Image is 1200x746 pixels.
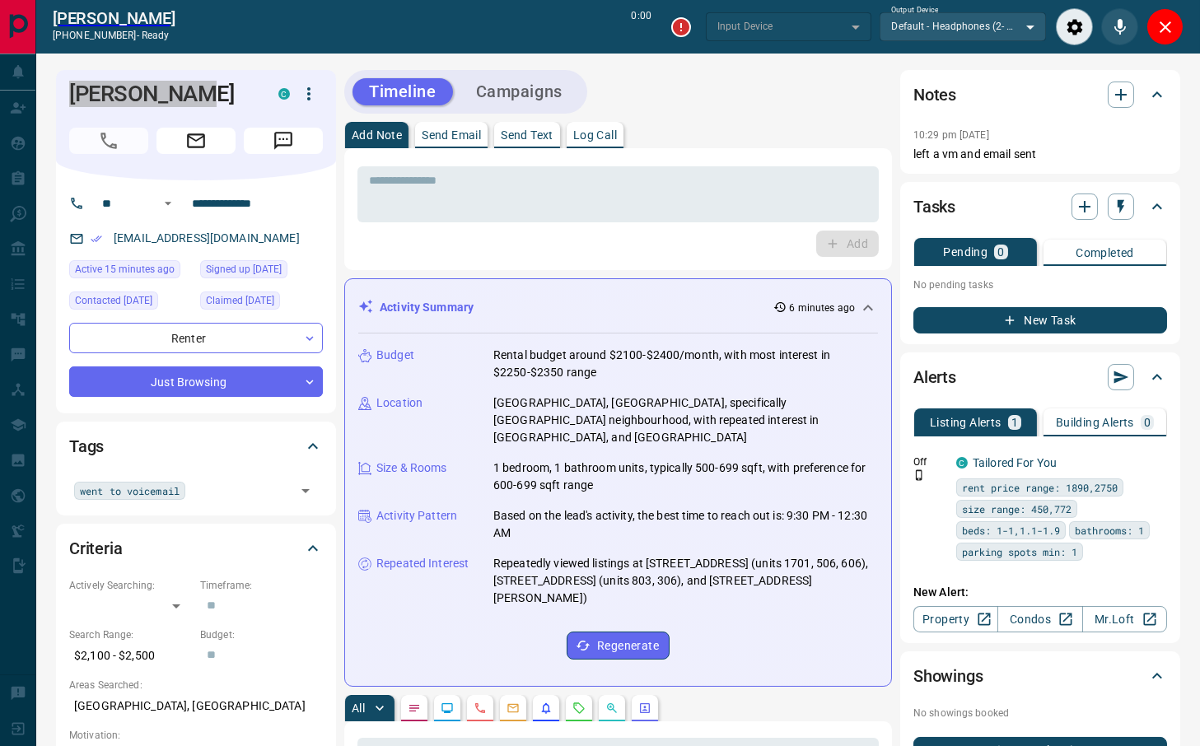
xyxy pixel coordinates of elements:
[244,128,323,154] span: Message
[69,642,192,669] p: $2,100 - $2,500
[913,663,983,689] h2: Showings
[913,129,989,141] p: 10:29 pm [DATE]
[142,30,170,41] span: ready
[1082,606,1167,632] a: Mr.Loft
[69,366,323,397] div: Just Browsing
[1146,8,1184,45] div: Close
[493,394,878,446] p: [GEOGRAPHIC_DATA], [GEOGRAPHIC_DATA], specifically [GEOGRAPHIC_DATA] neighbourhood, with repeated...
[913,273,1167,297] p: No pending tasks
[158,193,178,213] button: Open
[156,128,236,154] span: Email
[69,678,323,692] p: Areas Searched:
[376,507,457,525] p: Activity Pattern
[493,459,878,494] p: 1 bedroom, 1 bathroom units, typically 500-699 sqft, with preference for 600-699 sqft range
[206,292,274,309] span: Claimed [DATE]
[69,578,192,593] p: Actively Searching:
[206,261,282,277] span: Signed up [DATE]
[962,522,1060,539] span: beds: 1-1,1.1-1.9
[376,555,469,572] p: Repeated Interest
[1144,417,1151,428] p: 0
[501,129,553,141] p: Send Text
[973,456,1057,469] a: Tailored For You
[605,702,619,715] svg: Opportunities
[997,606,1082,632] a: Condos
[1101,8,1138,45] div: Mute
[69,692,323,720] p: [GEOGRAPHIC_DATA], [GEOGRAPHIC_DATA]
[69,260,192,283] div: Thu Oct 16 2025
[380,299,474,316] p: Activity Summary
[200,291,323,315] div: Mon Oct 13 2025
[69,728,323,743] p: Motivation:
[913,146,1167,163] p: left a vm and email sent
[997,246,1004,258] p: 0
[962,479,1118,496] span: rent price range: 1890,2750
[278,88,290,100] div: condos.ca
[913,469,925,481] svg: Push Notification Only
[114,231,300,245] a: [EMAIL_ADDRESS][DOMAIN_NAME]
[913,75,1167,114] div: Notes
[200,578,323,593] p: Timeframe:
[507,702,520,715] svg: Emails
[69,81,254,107] h1: [PERSON_NAME]
[69,535,123,562] h2: Criteria
[638,702,651,715] svg: Agent Actions
[1056,8,1093,45] div: Audio Settings
[493,507,878,542] p: Based on the lead's activity, the best time to reach out is: 9:30 PM - 12:30 AM
[75,261,175,277] span: Active 15 minutes ago
[474,702,487,715] svg: Calls
[353,78,453,105] button: Timeline
[422,129,481,141] p: Send Email
[1075,522,1144,539] span: bathrooms: 1
[956,457,968,469] div: condos.ca
[352,702,365,714] p: All
[69,627,192,642] p: Search Range:
[408,702,421,715] svg: Notes
[913,455,946,469] p: Off
[913,82,956,108] h2: Notes
[441,702,454,715] svg: Lead Browsing Activity
[913,307,1167,333] button: New Task
[913,187,1167,226] div: Tasks
[913,706,1167,720] p: No showings booked
[80,483,180,499] span: went to voicemail
[376,347,414,364] p: Budget
[69,427,323,466] div: Tags
[53,28,175,43] p: [PHONE_NUMBER] -
[53,8,175,28] h2: [PERSON_NAME]
[930,417,1002,428] p: Listing Alerts
[572,702,586,715] svg: Requests
[69,128,148,154] span: Call
[1076,247,1134,259] p: Completed
[75,292,152,309] span: Contacted [DATE]
[880,12,1046,40] div: Default - Headphones (2- USB Audio Device) (4c4a:3435)
[69,291,192,315] div: Mon Oct 13 2025
[294,479,317,502] button: Open
[913,193,955,220] h2: Tasks
[913,606,998,632] a: Property
[943,246,988,258] p: Pending
[913,364,956,390] h2: Alerts
[567,632,670,660] button: Regenerate
[913,357,1167,397] div: Alerts
[376,459,447,477] p: Size & Rooms
[352,129,402,141] p: Add Note
[69,323,323,353] div: Renter
[91,233,102,245] svg: Email Verified
[1011,417,1018,428] p: 1
[358,292,878,323] div: Activity Summary6 minutes ago
[539,702,553,715] svg: Listing Alerts
[631,8,651,45] p: 0:00
[962,501,1072,517] span: size range: 450,772
[913,584,1167,601] p: New Alert:
[1056,417,1134,428] p: Building Alerts
[69,529,323,568] div: Criteria
[790,301,855,315] p: 6 minutes ago
[962,543,1077,560] span: parking spots min: 1
[493,555,878,607] p: Repeatedly viewed listings at [STREET_ADDRESS] (units 1701, 506, 606), [STREET_ADDRESS] (units 80...
[913,656,1167,696] div: Showings
[69,433,104,459] h2: Tags
[376,394,423,412] p: Location
[493,347,878,381] p: Rental budget around $2100-$2400/month, with most interest in $2250-$2350 range
[573,129,617,141] p: Log Call
[200,260,323,283] div: Fri Dec 06 2019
